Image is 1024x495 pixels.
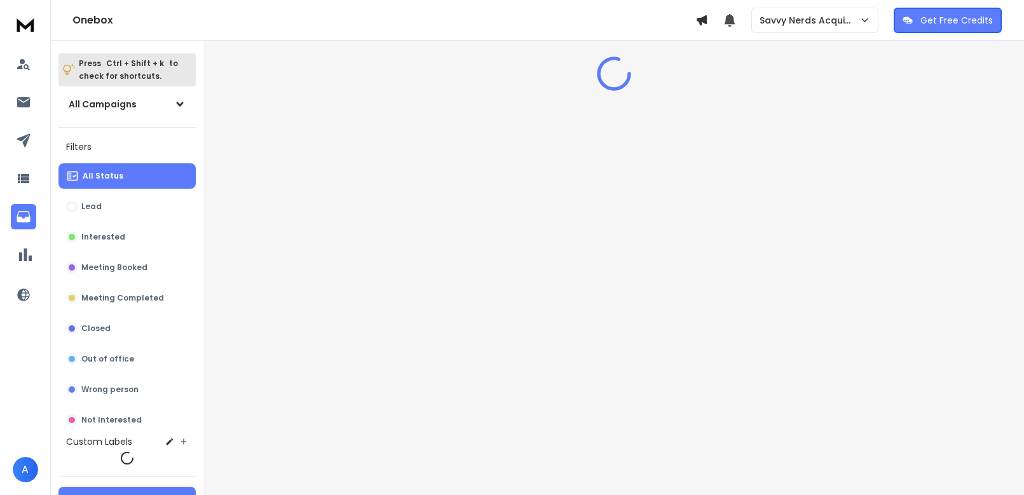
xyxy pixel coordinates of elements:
[58,224,196,250] button: Interested
[58,163,196,189] button: All Status
[81,201,102,212] p: Lead
[83,171,123,181] p: All Status
[58,407,196,433] button: Not Interested
[760,14,859,27] p: Savvy Nerds Acquisition
[894,8,1002,33] button: Get Free Credits
[58,285,196,311] button: Meeting Completed
[58,92,196,117] button: All Campaigns
[69,98,137,111] h1: All Campaigns
[81,354,134,364] p: Out of office
[58,194,196,219] button: Lead
[81,384,139,395] p: Wrong person
[58,316,196,341] button: Closed
[13,457,38,482] button: A
[81,293,164,303] p: Meeting Completed
[79,57,178,83] p: Press to check for shortcuts.
[66,435,132,448] h3: Custom Labels
[13,13,38,36] img: logo
[58,346,196,372] button: Out of office
[58,377,196,402] button: Wrong person
[104,56,166,71] span: Ctrl + Shift + k
[81,232,125,242] p: Interested
[58,255,196,280] button: Meeting Booked
[920,14,993,27] p: Get Free Credits
[81,415,142,425] p: Not Interested
[81,262,147,273] p: Meeting Booked
[58,138,196,156] h3: Filters
[72,13,695,28] h1: Onebox
[81,323,111,334] p: Closed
